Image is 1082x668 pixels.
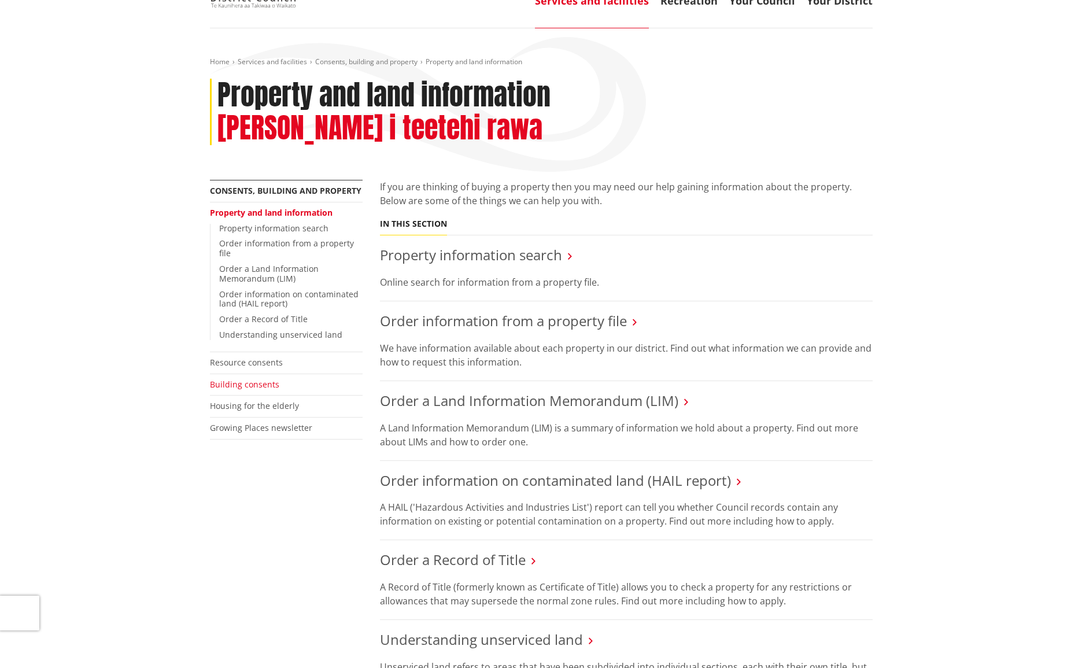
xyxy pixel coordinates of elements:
a: Housing for the elderly [210,400,299,411]
p: We have information available about each property in our district. Find out what information we c... [380,341,873,369]
nav: breadcrumb [210,57,873,67]
a: Property information search [380,245,562,264]
a: Building consents [210,379,279,390]
a: Order information on contaminated land (HAIL report) [219,289,359,309]
a: Order a Land Information Memorandum (LIM) [219,263,319,284]
a: Order a Land Information Memorandum (LIM) [380,391,678,410]
h2: [PERSON_NAME] i teetehi rawa [217,112,542,145]
h1: Property and land information [217,79,551,112]
iframe: Messenger Launcher [1029,619,1070,661]
a: Understanding unserviced land [219,329,342,340]
a: Order a Record of Title [219,313,308,324]
span: Property and land information [426,57,522,67]
p: A Land Information Memorandum (LIM) is a summary of information we hold about a property. Find ou... [380,421,873,449]
a: Home [210,57,230,67]
a: Order a Record of Title [380,550,526,569]
a: Order information from a property file [380,311,627,330]
a: Order information from a property file [219,238,354,259]
a: Resource consents [210,357,283,368]
p: A Record of Title (formerly known as Certificate of Title) allows you to check a property for any... [380,580,873,608]
a: Consents, building and property [315,57,418,67]
p: If you are thinking of buying a property then you may need our help gaining information about the... [380,180,873,208]
a: Property information search [219,223,328,234]
p: A HAIL ('Hazardous Activities and Industries List') report can tell you whether Council records c... [380,500,873,528]
a: Consents, building and property [210,185,361,196]
p: Online search for information from a property file. [380,275,873,289]
h5: In this section [380,219,447,229]
a: Growing Places newsletter [210,422,312,433]
a: Order information on contaminated land (HAIL report) [380,471,731,490]
a: Understanding unserviced land [380,630,583,649]
a: Property and land information [210,207,333,218]
a: Services and facilities [238,57,307,67]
